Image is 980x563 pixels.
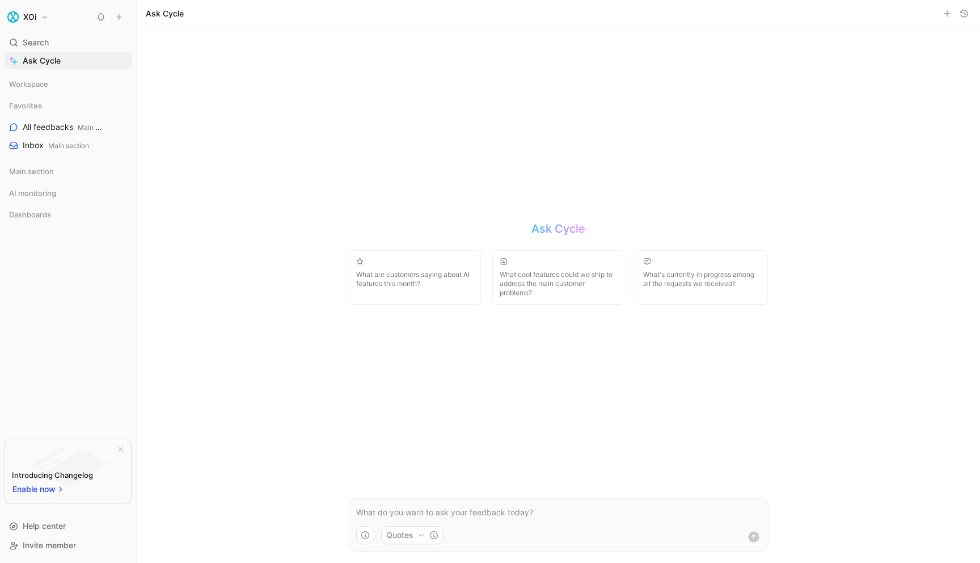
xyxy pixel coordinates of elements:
[5,537,132,554] div: Invite member
[500,270,617,297] span: What cool features could we ship to address the main customer problems?
[78,123,119,132] span: Main section
[531,221,585,237] h2: Ask Cycle
[23,54,61,68] span: Ask Cycle
[5,9,51,25] button: XOiXOi
[23,540,76,550] span: Invite member
[5,119,132,136] a: All feedbacksMain section
[356,270,474,288] span: What are customers saying about AI features this month?
[12,468,93,482] div: Introducing Changelog
[23,12,36,22] h1: XOi
[5,34,132,51] div: Search
[23,36,49,49] span: Search
[492,250,624,305] button: What cool features could we ship to address the main customer problems?
[23,121,105,133] span: All feedbacks
[349,250,481,305] button: What are customers saying about AI features this month?
[5,75,132,93] div: Workspace
[5,184,132,205] div: AI monitoring
[23,140,89,152] span: Inbox
[23,521,66,531] span: Help center
[5,206,132,223] div: Dashboards
[5,184,132,201] div: AI monitoring
[9,78,48,90] span: Workspace
[9,166,54,177] span: Main section
[9,187,56,199] span: AI monitoring
[9,209,51,220] span: Dashboards
[5,518,132,535] div: Help center
[5,52,132,69] a: Ask Cycle
[9,100,42,111] span: Favorites
[5,206,132,226] div: Dashboards
[5,97,132,114] div: Favorites
[636,250,768,305] button: What's currently in progress among all the requests we received?
[146,8,184,19] h1: Ask Cycle
[7,11,19,23] img: XOi
[5,137,132,154] a: InboxMain section
[48,141,89,150] span: Main section
[643,270,761,288] span: What's currently in progress among all the requests we received?
[5,163,132,180] div: Main section
[381,526,443,544] button: Quotes
[12,482,65,497] button: Enable now
[15,439,121,497] img: bg-BLZuj68n.svg
[12,482,57,496] span: Enable now
[5,163,132,183] div: Main section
